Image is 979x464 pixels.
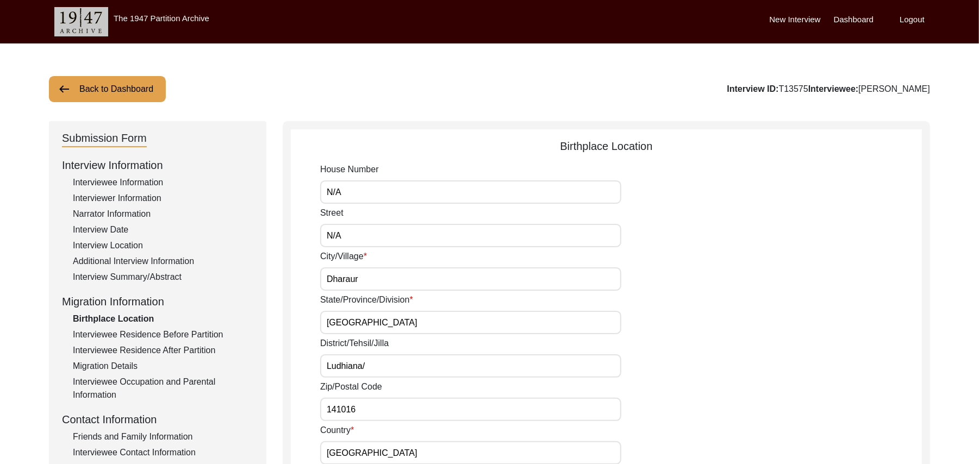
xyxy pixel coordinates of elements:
[73,223,253,236] div: Interview Date
[114,14,209,23] label: The 1947 Partition Archive
[62,130,147,147] div: Submission Form
[727,83,930,96] div: T13575 [PERSON_NAME]
[62,293,253,310] div: Migration Information
[73,271,253,284] div: Interview Summary/Abstract
[727,84,779,93] b: Interview ID:
[62,157,253,173] div: Interview Information
[320,380,382,393] label: Zip/Postal Code
[834,14,874,26] label: Dashboard
[73,208,253,221] div: Narrator Information
[73,192,253,205] div: Interviewer Information
[58,83,71,96] img: arrow-left.png
[770,14,821,26] label: New Interview
[808,84,858,93] b: Interviewee:
[320,250,367,263] label: City/Village
[73,446,253,459] div: Interviewee Contact Information
[54,7,108,36] img: header-logo.png
[320,163,379,176] label: House Number
[900,14,925,26] label: Logout
[320,293,413,306] label: State/Province/Division
[73,430,253,443] div: Friends and Family Information
[49,76,166,102] button: Back to Dashboard
[73,360,253,373] div: Migration Details
[320,424,354,437] label: Country
[291,138,922,154] div: Birthplace Location
[73,328,253,341] div: Interviewee Residence Before Partition
[73,239,253,252] div: Interview Location
[73,312,253,325] div: Birthplace Location
[73,176,253,189] div: Interviewee Information
[62,411,253,428] div: Contact Information
[320,337,389,350] label: District/Tehsil/Jilla
[320,206,344,220] label: Street
[73,255,253,268] div: Additional Interview Information
[73,375,253,402] div: Interviewee Occupation and Parental Information
[73,344,253,357] div: Interviewee Residence After Partition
